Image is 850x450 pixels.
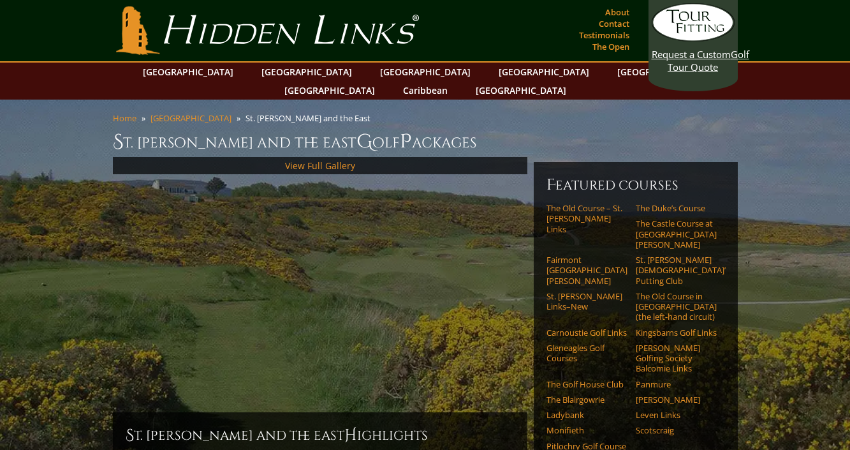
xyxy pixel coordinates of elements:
[255,63,358,81] a: [GEOGRAPHIC_DATA]
[546,394,627,405] a: The Blairgowrie
[546,425,627,435] a: Monifieth
[596,15,633,33] a: Contact
[636,255,717,286] a: St. [PERSON_NAME] [DEMOGRAPHIC_DATA]’ Putting Club
[278,81,381,100] a: [GEOGRAPHIC_DATA]
[397,81,454,100] a: Caribbean
[611,63,714,81] a: [GEOGRAPHIC_DATA]
[546,175,725,195] h6: Featured Courses
[602,3,633,21] a: About
[344,425,357,446] span: H
[546,410,627,420] a: Ladybank
[636,291,717,322] a: The Old Course in [GEOGRAPHIC_DATA] (the left-hand circuit)
[636,410,717,420] a: Leven Links
[245,112,376,124] li: St. [PERSON_NAME] and the East
[546,203,627,234] a: The Old Course – St. [PERSON_NAME] Links
[356,129,372,154] span: G
[589,38,633,56] a: The Open
[136,63,240,81] a: [GEOGRAPHIC_DATA]
[636,425,717,435] a: Scotscraig
[652,48,731,61] span: Request a Custom
[546,343,627,364] a: Gleneagles Golf Courses
[492,63,596,81] a: [GEOGRAPHIC_DATA]
[636,379,717,389] a: Panmure
[285,160,355,172] a: View Full Gallery
[546,255,627,286] a: Fairmont [GEOGRAPHIC_DATA][PERSON_NAME]
[546,291,627,312] a: St. [PERSON_NAME] Links–New
[113,112,136,124] a: Home
[636,327,717,338] a: Kingsbarns Golf Links
[636,218,717,250] a: The Castle Course at [GEOGRAPHIC_DATA][PERSON_NAME]
[546,379,627,389] a: The Golf House Club
[652,3,735,73] a: Request a CustomGolf Tour Quote
[374,63,477,81] a: [GEOGRAPHIC_DATA]
[126,425,515,446] h2: St. [PERSON_NAME] and the East ighlights
[636,394,717,405] a: [PERSON_NAME]
[636,203,717,213] a: The Duke’s Course
[400,129,412,154] span: P
[546,327,627,338] a: Carnoustie Golf Links
[636,343,717,374] a: [PERSON_NAME] Golfing Society Balcomie Links
[150,112,231,124] a: [GEOGRAPHIC_DATA]
[113,129,738,154] h1: St. [PERSON_NAME] and the East olf ackages
[576,26,633,44] a: Testimonials
[469,81,573,100] a: [GEOGRAPHIC_DATA]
